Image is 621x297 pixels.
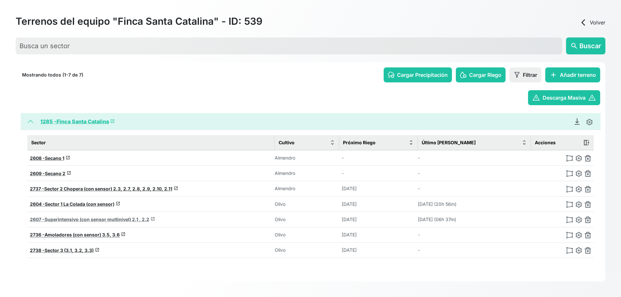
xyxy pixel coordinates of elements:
[585,170,591,177] img: delete
[30,232,45,237] span: 2736 -
[566,186,573,192] img: modify-polygon
[45,217,149,222] span: Superintensivo (con sensor multinivel) 2.1 , 2.2
[422,139,476,146] span: Último [PERSON_NAME]
[16,15,262,27] h2: Terrenos del equipo "Finca Santa Catalina" - ID: 539
[585,232,591,238] img: delete
[384,67,452,82] button: Cargar Precipitación
[469,71,501,79] span: Cargar Riego
[418,166,531,181] td: -
[30,201,45,207] span: 2604 -
[545,67,600,82] button: addAñadir terreno
[45,171,65,176] span: Secano 2
[275,166,339,181] td: Almendro
[409,140,414,145] img: sort
[342,247,377,253] p: [DATE]
[571,118,584,125] a: Descargar Recomendación de Riego en PDF
[30,186,178,191] a: 2737 -Sector 2 Chopera (con sensor) 2.3, 2.7, 2.8, 2.9, 2.10, 2.11launch
[275,196,339,212] td: Olivo
[16,37,562,54] input: Busca un sector
[95,247,99,252] span: launch
[275,227,339,242] td: Olivo
[588,94,596,102] span: warning
[585,247,591,254] img: delete
[45,247,94,253] span: Sector 3 (3.1, 3.2, 3.3)
[275,212,339,227] td: Olivo
[532,94,540,102] span: warning
[575,186,582,192] img: edit
[22,72,83,78] p: Mostrando todos (1-7 de 7)
[342,185,377,192] p: [DATE]
[566,170,573,177] img: modify-polygon
[566,155,573,162] img: modify-polygon
[585,155,591,162] img: delete
[45,155,64,161] span: Secano 1
[418,212,531,227] td: [DATE] (06h 37m)
[30,217,45,222] span: 2607 -
[342,216,377,223] p: [DATE]
[579,19,587,26] span: arrow_back_ios
[275,181,339,196] td: Almendro
[31,139,46,146] span: Sector
[275,243,339,258] td: Olivo
[585,201,591,208] img: delete
[342,170,377,177] p: -
[30,171,45,176] span: 2609 -
[583,139,590,146] img: action
[585,186,591,192] img: delete
[45,201,114,207] span: Sector 1 La Colada (con sensor)
[514,72,520,78] img: filter
[67,171,71,175] span: launch
[549,71,557,79] span: add
[566,247,573,254] img: modify-polygon
[570,42,578,50] span: search
[279,139,295,146] span: Cultivo
[30,155,70,161] a: 2608 -Secano 1launch
[586,119,593,125] img: edit
[45,232,120,237] span: Amoladores (con sensor) 3.5, 3.6
[40,118,57,125] span: 1285 -
[397,71,448,79] span: Cargar Precipitación
[174,186,178,191] span: launch
[343,139,376,146] span: Próximo Riego
[342,201,377,207] p: [DATE]
[535,139,556,146] span: Acciones
[44,186,172,191] span: Sector 2 Chopera (con sensor) 2.3, 2.7, 2.8, 2.9, 2.10, 2.11
[110,119,115,123] span: launch
[575,155,582,162] img: edit
[30,247,99,253] a: 2738 -Sector 3 (3.1, 3.2, 3.3)launch
[30,186,44,191] span: 2737 -
[30,155,45,161] span: 2608 -
[528,90,600,105] button: warningDescarga Masivawarning
[575,232,582,238] img: edit
[116,201,120,206] span: launch
[121,232,126,236] span: launch
[418,243,531,258] td: -
[30,201,120,207] a: 2604 -Sector 1 La Colada (con sensor)launch
[460,72,467,78] img: irrigation-config
[342,155,377,161] p: -
[579,41,601,51] span: Buscar
[30,171,71,176] a: 2609 -Secano 2launch
[566,201,573,208] img: modify-polygon
[30,232,126,237] a: 2736 -Amoladores (con sensor) 3.5, 3.6launch
[575,201,582,208] img: edit
[579,19,605,26] a: arrow_back_iosVolver
[566,232,573,238] img: modify-polygon
[575,217,582,223] img: edit
[522,140,527,145] img: sort
[566,37,605,54] button: searchBuscar
[575,170,582,177] img: edit
[418,150,531,166] td: -
[575,247,582,254] img: edit
[418,196,531,212] td: [DATE] (20h 56m)
[456,67,506,82] button: Cargar Riego
[418,227,531,242] td: -
[151,217,155,221] span: launch
[585,217,591,223] img: delete
[21,113,601,130] button: 1285 -Finca Santa Catalinalaunch
[40,118,115,125] a: 1285 -Finca Santa Catalinalaunch
[30,247,45,253] span: 2738 -
[275,150,339,166] td: Almendro
[66,155,70,160] span: launch
[342,232,377,238] p: [DATE]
